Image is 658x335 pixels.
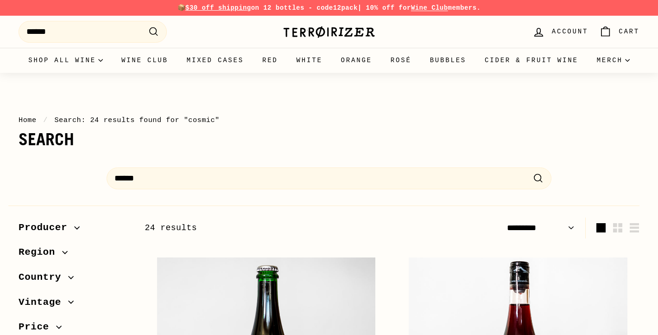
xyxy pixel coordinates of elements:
span: Region [19,245,62,260]
button: Country [19,267,130,292]
div: 24 results [145,221,392,235]
strong: 12pack [333,4,358,12]
h1: Search [19,130,639,149]
button: Vintage [19,292,130,317]
span: Price [19,319,56,335]
a: Bubbles [421,48,475,73]
span: / [41,116,50,124]
a: Home [19,116,37,124]
span: Cart [619,26,639,37]
a: Red [253,48,287,73]
nav: breadcrumbs [19,115,639,126]
a: Wine Club [411,4,448,12]
span: Country [19,270,68,285]
a: Mixed Cases [177,48,253,73]
a: Cart [594,18,645,45]
span: Vintage [19,295,68,310]
summary: Merch [588,48,639,73]
button: Producer [19,218,130,243]
a: Account [527,18,594,45]
a: White [287,48,332,73]
a: Wine Club [112,48,177,73]
a: Cider & Fruit Wine [475,48,588,73]
p: 📦 on 12 bottles - code | 10% off for members. [19,3,639,13]
span: Producer [19,220,74,236]
a: Rosé [381,48,421,73]
span: Search: 24 results found for "cosmic" [54,116,219,124]
span: $30 off shipping [185,4,251,12]
summary: Shop all wine [19,48,112,73]
a: Orange [332,48,381,73]
button: Region [19,242,130,267]
span: Account [552,26,588,37]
